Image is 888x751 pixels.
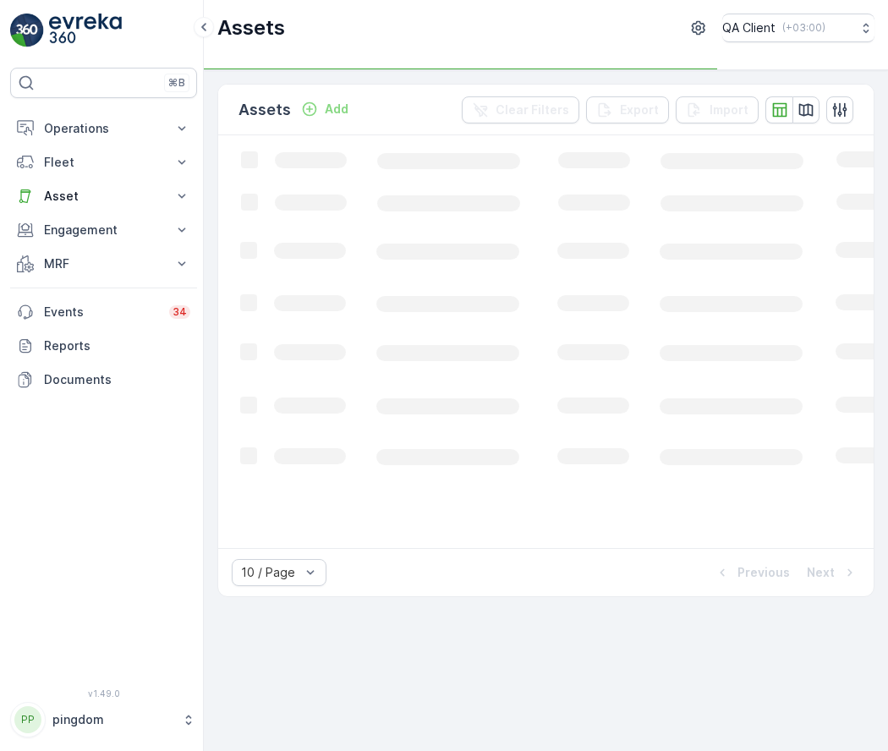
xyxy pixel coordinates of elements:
button: QA Client(+03:00) [722,14,874,42]
button: Fleet [10,145,197,179]
a: Events34 [10,295,197,329]
button: Engagement [10,213,197,247]
p: Operations [44,120,163,137]
img: logo [10,14,44,47]
button: Import [676,96,759,123]
p: pingdom [52,711,173,728]
p: Documents [44,371,190,388]
p: Previous [737,564,790,581]
p: Fleet [44,154,163,171]
p: MRF [44,255,163,272]
button: Operations [10,112,197,145]
button: Export [586,96,669,123]
p: Add [325,101,348,118]
p: Events [44,304,159,321]
p: Assets [217,14,285,41]
button: Previous [712,562,792,583]
p: 34 [173,305,187,319]
p: ⌘B [168,76,185,90]
button: Add [294,99,355,119]
button: PPpingdom [10,702,197,737]
p: Reports [44,337,190,354]
p: Import [710,101,748,118]
p: QA Client [722,19,776,36]
div: PP [14,706,41,733]
p: Assets [238,98,291,122]
span: v 1.49.0 [10,688,197,699]
a: Documents [10,363,197,397]
button: MRF [10,247,197,281]
p: Engagement [44,222,163,238]
p: Asset [44,188,163,205]
button: Clear Filters [462,96,579,123]
p: Next [807,564,835,581]
p: Clear Filters [496,101,569,118]
a: Reports [10,329,197,363]
p: ( +03:00 ) [782,21,825,35]
p: Export [620,101,659,118]
button: Asset [10,179,197,213]
button: Next [805,562,860,583]
img: logo_light-DOdMpM7g.png [49,14,122,47]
